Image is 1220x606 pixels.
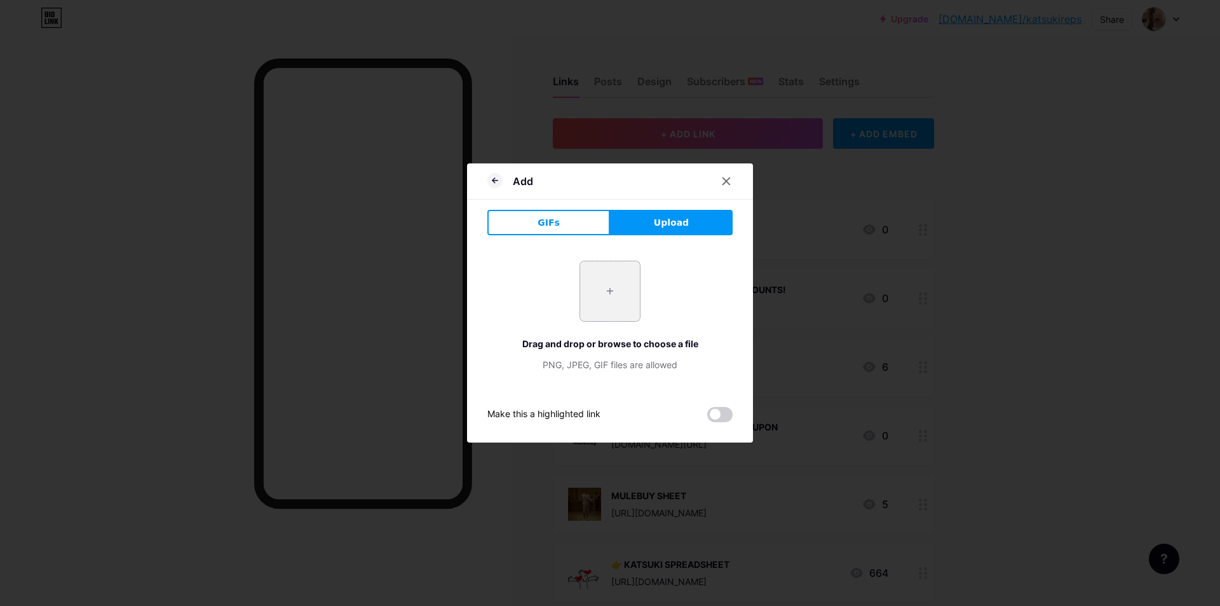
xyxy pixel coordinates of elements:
[513,174,533,189] div: Add
[487,358,733,371] div: PNG, JPEG, GIF files are allowed
[538,216,560,230] span: GIFs
[487,210,610,235] button: GIFs
[610,210,733,235] button: Upload
[487,407,600,422] div: Make this a highlighted link
[487,337,733,350] div: Drag and drop or browse to choose a file
[654,216,689,230] span: Upload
